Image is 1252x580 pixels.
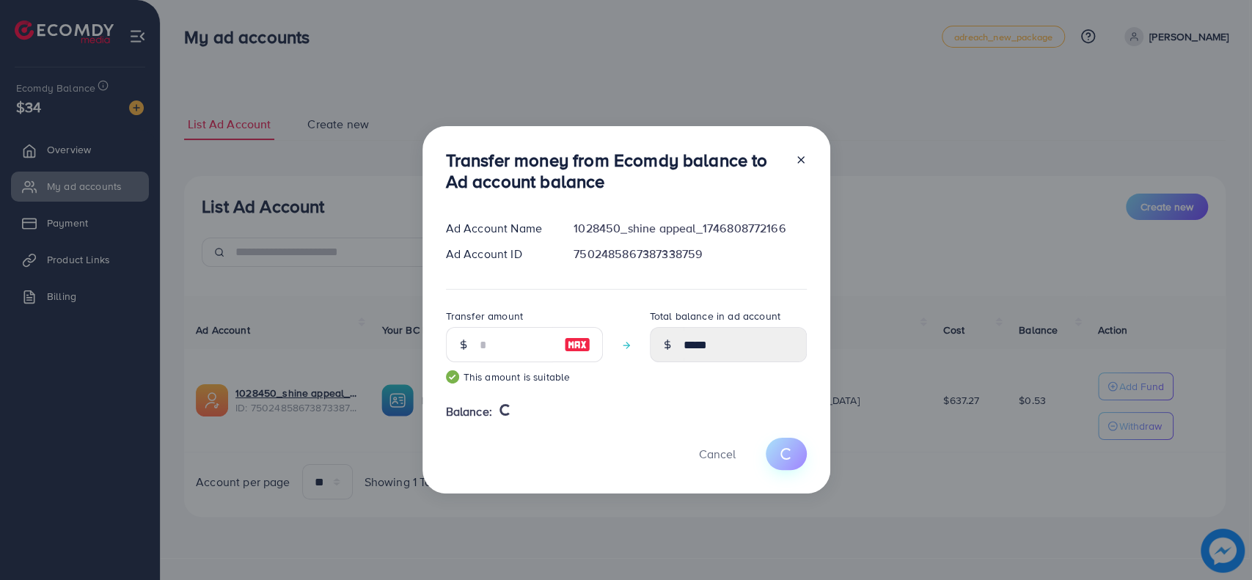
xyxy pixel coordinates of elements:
[446,370,459,383] img: guide
[650,309,780,323] label: Total balance in ad account
[681,438,754,469] button: Cancel
[699,446,736,462] span: Cancel
[446,370,603,384] small: This amount is suitable
[434,220,563,237] div: Ad Account Name
[562,246,818,263] div: 7502485867387338759
[446,150,783,192] h3: Transfer money from Ecomdy balance to Ad account balance
[562,220,818,237] div: 1028450_shine appeal_1746808772166
[434,246,563,263] div: Ad Account ID
[446,403,492,420] span: Balance:
[564,336,590,353] img: image
[446,309,523,323] label: Transfer amount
